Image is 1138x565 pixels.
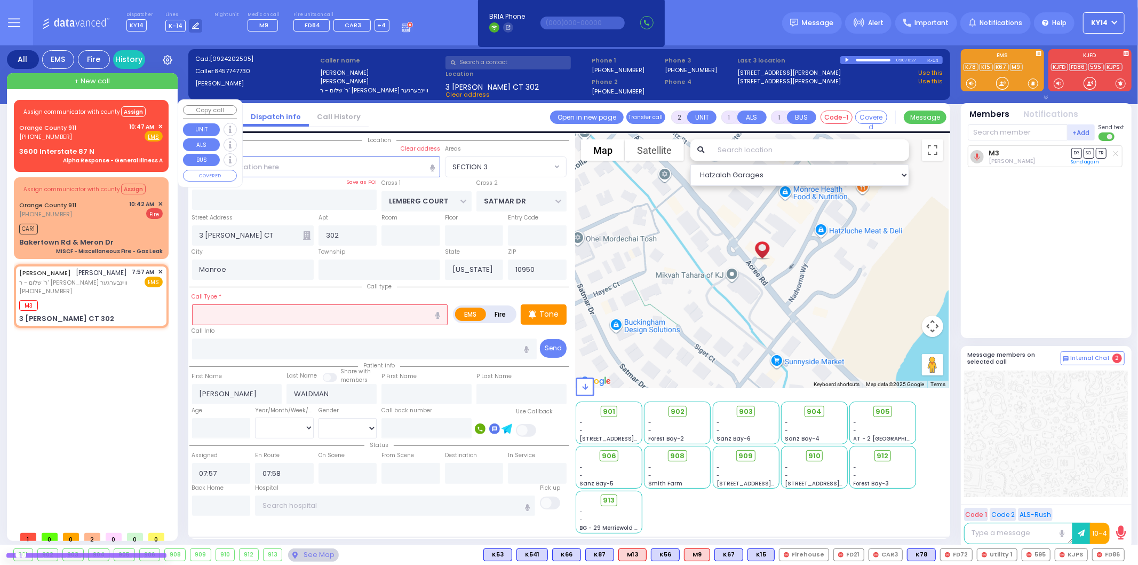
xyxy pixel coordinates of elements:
div: ALS [618,548,647,561]
span: 1 [20,533,36,541]
label: [PHONE_NUMBER] [665,66,718,74]
label: [PHONE_NUMBER] [592,87,644,95]
a: M9 [1010,63,1023,71]
div: FD72 [940,548,973,561]
label: Room [381,214,397,222]
label: Last 3 location [738,56,840,65]
label: Caller name [320,56,442,65]
span: 904 [807,406,822,417]
a: Open this area in Google Maps (opens a new window) [578,374,614,388]
span: - [717,472,720,480]
label: ר' שלום - ר' [PERSON_NAME] וויינבערגער [320,86,442,95]
span: - [580,508,583,516]
a: Use this [918,77,943,86]
label: En Route [255,451,280,460]
label: Back Home [192,484,224,492]
label: Cad: [195,54,317,64]
span: ר' שלום - ר' [PERSON_NAME] וויינבערגער [19,278,128,287]
a: [STREET_ADDRESS][PERSON_NAME] [738,77,841,86]
div: 908 [165,549,185,561]
label: City [192,248,203,256]
label: From Scene [381,451,414,460]
span: 902 [671,406,685,417]
label: Lines [165,12,203,18]
button: Code 1 [964,508,988,521]
span: [STREET_ADDRESS][PERSON_NAME] [580,435,681,443]
button: +Add [1068,124,1095,140]
div: EMS [42,50,74,69]
input: (000)000-00000 [540,17,625,29]
span: Sanz Bay-6 [717,435,751,443]
span: Help [1052,18,1067,28]
div: / [905,54,908,66]
span: +4 [378,21,386,29]
span: [STREET_ADDRESS][PERSON_NAME] [785,480,886,488]
span: Internal Chat [1071,355,1110,362]
label: State [445,248,460,256]
button: Code 2 [990,508,1016,521]
div: K53 [483,548,512,561]
span: 7:57 AM [132,268,155,276]
button: Assign [121,184,146,194]
div: Bakertown Rd & Meron Dr [19,237,114,248]
span: - [717,427,720,435]
span: - [854,427,857,435]
a: M3 [989,149,999,157]
button: BUS [787,111,816,124]
div: K67 [714,548,743,561]
div: FD86 [1092,548,1125,561]
span: 0 [63,533,79,541]
label: In Service [508,451,535,460]
span: + New call [74,76,110,87]
button: ALS [737,111,767,124]
label: Cross 1 [381,179,401,187]
label: Call back number [381,406,432,415]
span: [PHONE_NUMBER] [19,287,72,295]
label: Apt [319,214,328,222]
label: Areas [445,145,461,153]
div: K56 [651,548,680,561]
img: Logo [42,16,113,29]
img: red-radio-icon.svg [838,552,843,558]
span: 908 [670,451,685,461]
button: Code-1 [821,111,853,124]
span: - [717,464,720,472]
div: K15 [747,548,775,561]
a: KJFD [1051,63,1068,71]
span: 0 [42,533,58,541]
span: [PHONE_NUMBER] [19,132,72,141]
button: Covered [855,111,887,124]
span: Status [364,441,394,449]
input: Search location [711,139,909,161]
div: FD21 [833,548,864,561]
img: red-radio-icon.svg [982,552,987,558]
span: - [785,419,788,427]
span: 913 [603,495,615,506]
label: Pick up [540,484,560,492]
div: K-14 [927,56,943,64]
span: EMS [145,277,163,287]
div: Year/Month/Week/Day [255,406,314,415]
span: ✕ [158,122,163,131]
a: K15 [980,63,993,71]
span: [PHONE_NUMBER] [19,210,72,218]
label: Clear address [401,145,440,153]
a: [PERSON_NAME] [19,269,71,277]
div: K78 [907,548,936,561]
span: Smith Farm [648,480,682,488]
label: P First Name [381,372,417,381]
span: AT - 2 [GEOGRAPHIC_DATA] [854,435,933,443]
a: Call History [309,112,369,122]
button: UNIT [687,111,717,124]
span: Alert [868,18,884,28]
button: Assign [121,106,146,117]
label: Use Callback [516,407,553,416]
span: Patient info [358,362,400,370]
button: ALS-Rush [1018,508,1053,521]
label: Township [319,248,345,256]
a: Dispatch info [243,112,309,122]
span: Fire [146,208,163,219]
span: [0924202505] [210,54,253,63]
span: - [580,472,583,480]
button: Show street map [581,139,625,161]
